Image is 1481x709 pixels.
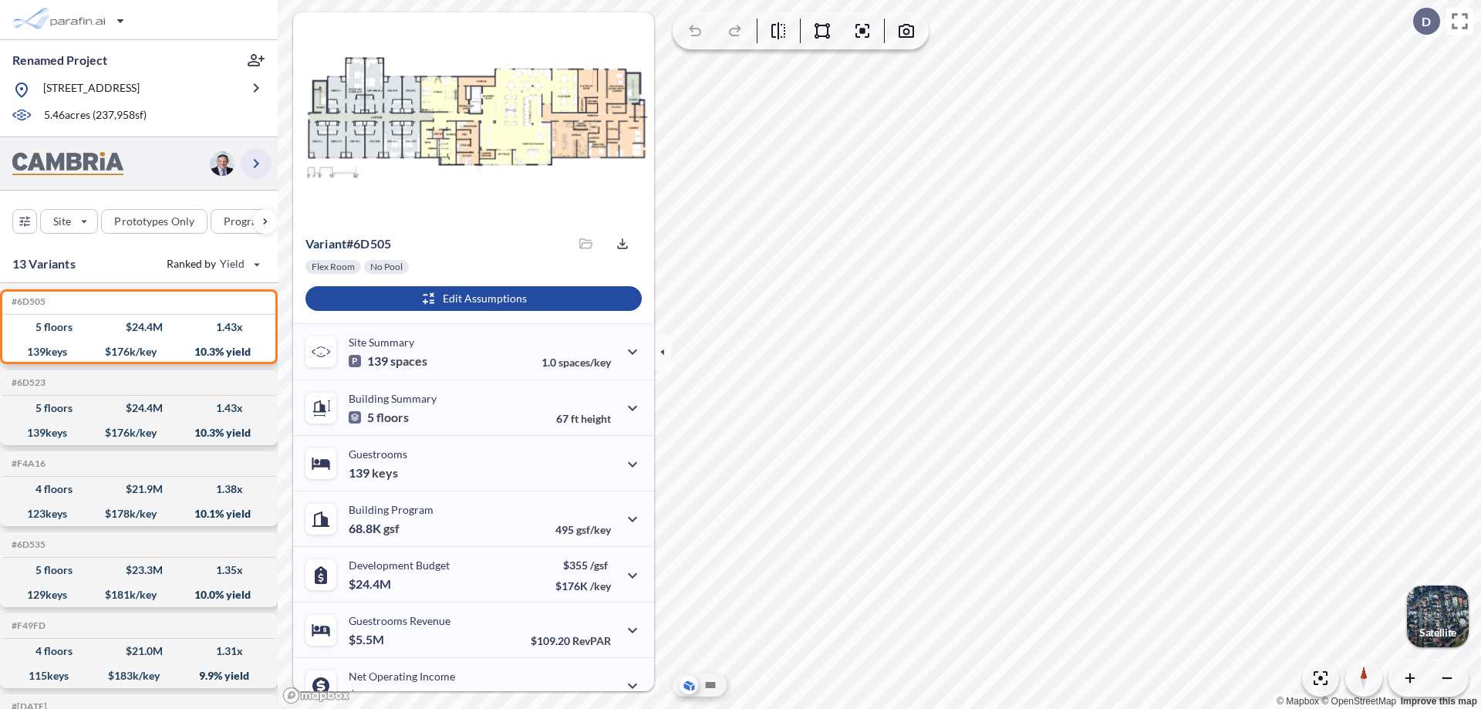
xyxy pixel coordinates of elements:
[556,412,611,425] p: 67
[12,152,123,176] img: BrandImage
[349,614,450,627] p: Guestrooms Revenue
[370,261,403,273] p: No Pool
[8,296,46,307] h5: Click to copy the code
[349,465,398,481] p: 139
[349,687,386,703] p: $2.5M
[1407,586,1469,647] img: Switcher Image
[572,634,611,647] span: RevPAR
[349,353,427,369] p: 139
[211,209,294,234] button: Program
[581,412,611,425] span: height
[53,214,71,229] p: Site
[1422,15,1431,29] p: D
[349,503,434,516] p: Building Program
[1401,696,1477,707] a: Improve this map
[541,356,611,369] p: 1.0
[555,559,611,572] p: $355
[577,690,611,703] span: margin
[558,356,611,369] span: spaces/key
[390,353,427,369] span: spaces
[40,209,98,234] button: Site
[590,559,608,572] span: /gsf
[372,465,398,481] span: keys
[43,80,140,100] p: [STREET_ADDRESS]
[101,209,207,234] button: Prototypes Only
[349,392,437,405] p: Building Summary
[376,410,409,425] span: floors
[8,377,46,388] h5: Click to copy the code
[576,523,611,536] span: gsf/key
[349,670,455,683] p: Net Operating Income
[349,336,414,349] p: Site Summary
[8,620,46,631] h5: Click to copy the code
[571,412,579,425] span: ft
[545,690,611,703] p: 45.0%
[12,255,76,273] p: 13 Variants
[1321,696,1396,707] a: OpenStreetMap
[312,261,355,273] p: Flex Room
[349,521,400,536] p: 68.8K
[680,676,698,694] button: Aerial View
[224,214,267,229] p: Program
[12,52,107,69] p: Renamed Project
[1407,586,1469,647] button: Switcher ImageSatellite
[443,291,527,306] p: Edit Assumptions
[349,410,409,425] p: 5
[555,579,611,593] p: $176K
[349,559,450,572] p: Development Budget
[701,676,720,694] button: Site Plan
[44,107,147,124] p: 5.46 acres ( 237,958 sf)
[1419,626,1456,639] p: Satellite
[349,447,407,461] p: Guestrooms
[349,632,386,647] p: $5.5M
[349,576,393,592] p: $24.4M
[531,634,611,647] p: $109.20
[220,256,245,272] span: Yield
[114,214,194,229] p: Prototypes Only
[305,286,642,311] button: Edit Assumptions
[282,687,350,704] a: Mapbox homepage
[210,151,234,176] img: user logo
[305,236,391,252] p: # 6d505
[154,252,270,276] button: Ranked by Yield
[8,539,46,550] h5: Click to copy the code
[383,521,400,536] span: gsf
[8,458,46,469] h5: Click to copy the code
[1277,696,1319,707] a: Mapbox
[305,236,346,251] span: Variant
[555,523,611,536] p: 495
[590,579,611,593] span: /key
